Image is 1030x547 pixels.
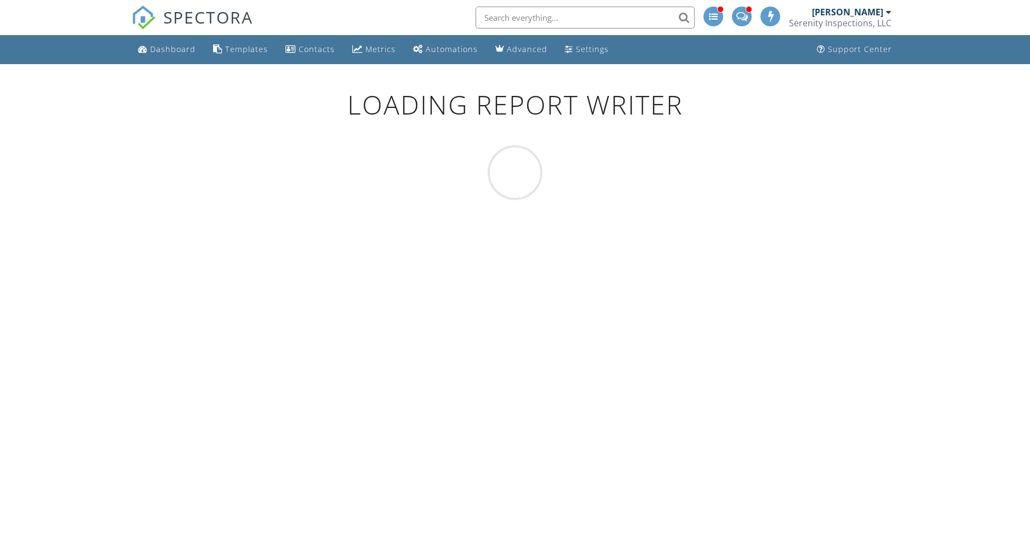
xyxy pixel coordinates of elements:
[476,7,695,29] input: Search everything...
[134,39,200,60] a: Dashboard
[209,39,272,60] a: Templates
[409,39,482,60] a: Automations (Advanced)
[789,18,891,29] div: Serenity Inspections, LLC
[150,44,196,54] div: Dashboard
[560,39,613,60] a: Settings
[491,39,552,60] a: Advanced
[365,44,396,54] div: Metrics
[163,5,253,29] span: SPECTORA
[281,39,339,60] a: Contacts
[812,7,883,18] div: [PERSON_NAME]
[348,39,400,60] a: Metrics
[225,44,268,54] div: Templates
[812,39,896,60] a: Support Center
[426,44,478,54] div: Automations
[828,44,892,54] div: Support Center
[131,15,253,38] a: SPECTORA
[131,5,156,30] img: The Best Home Inspection Software - Spectora
[507,44,547,54] div: Advanced
[299,44,335,54] div: Contacts
[576,44,609,54] div: Settings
